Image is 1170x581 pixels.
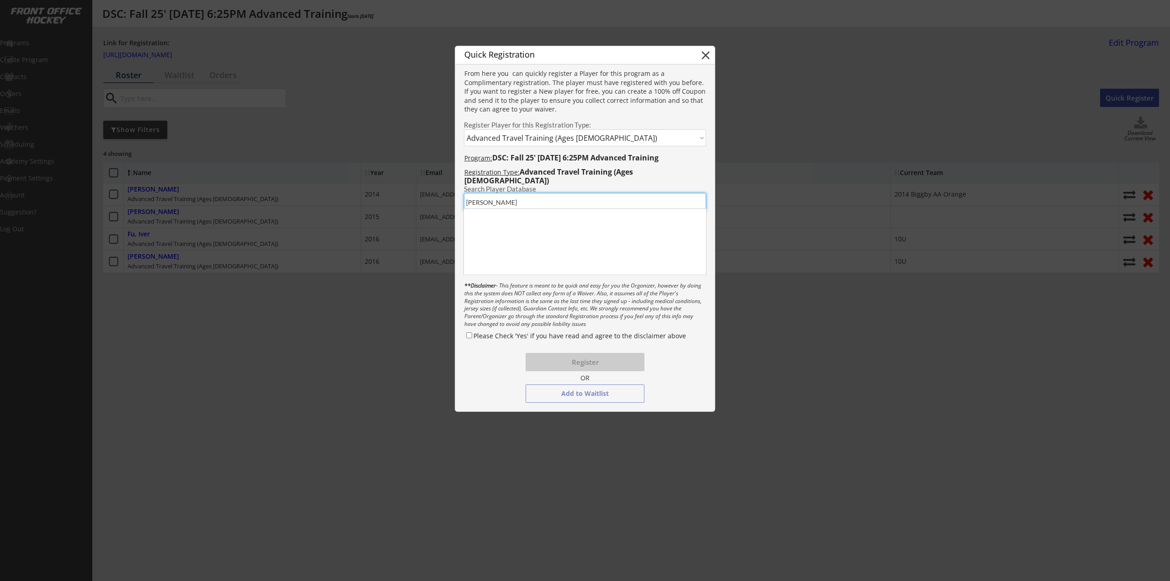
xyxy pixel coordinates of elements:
[464,168,520,176] u: Registration Type:
[464,167,635,186] strong: Advanced Travel Training (Ages [DEMOGRAPHIC_DATA])
[464,154,492,162] u: Program:
[464,50,644,59] div: Quick Registration
[473,331,686,340] label: Please Check 'Yes' if you have read and agree to the disclaimer above
[464,122,706,128] div: Register Player for this Registration Type:
[526,353,644,371] button: Register
[464,193,706,211] input: Type First, Last, or Full Name
[492,153,659,163] strong: DSC: Fall 25' [DATE] 6:25PM Advanced Training
[464,186,706,192] div: Search Player Database
[464,69,706,114] div: From here you can quickly register a Player for this program as a Complimentary registration. The...
[526,384,644,403] button: Add to Waitlist
[699,48,713,62] button: close
[574,374,595,382] div: OR
[464,282,706,328] div: - This feature is meant to be quick and easy for you the Organizer, however by doing this the sys...
[464,282,496,289] strong: **Disclaimer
